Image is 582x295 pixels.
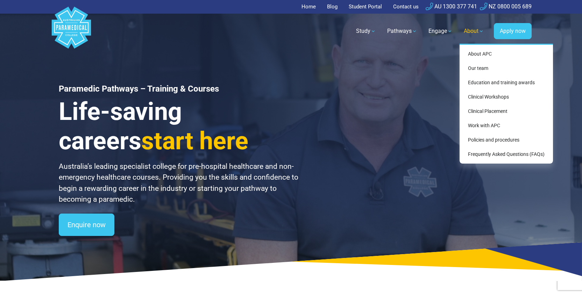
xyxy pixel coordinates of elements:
[462,134,550,146] a: Policies and procedures
[50,14,92,49] a: Australian Paramedical College
[480,3,532,10] a: NZ 0800 005 689
[462,91,550,103] a: Clinical Workshops
[352,21,380,41] a: Study
[494,23,532,39] a: Apply now
[462,105,550,118] a: Clinical Placement
[460,44,553,164] div: About
[462,62,550,75] a: Our team
[462,76,550,89] a: Education and training awards
[462,119,550,132] a: Work with APC
[462,148,550,161] a: Frequently Asked Questions (FAQs)
[424,21,457,41] a: Engage
[59,161,299,205] p: Australia’s leading specialist college for pre-hospital healthcare and non-emergency healthcare c...
[383,21,421,41] a: Pathways
[462,48,550,60] a: About APC
[426,3,477,10] a: AU 1300 377 741
[141,127,248,155] span: start here
[59,214,114,236] a: Enquire now
[59,84,299,94] h1: Paramedic Pathways – Training & Courses
[59,97,299,156] h3: Life-saving careers
[460,21,488,41] a: About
